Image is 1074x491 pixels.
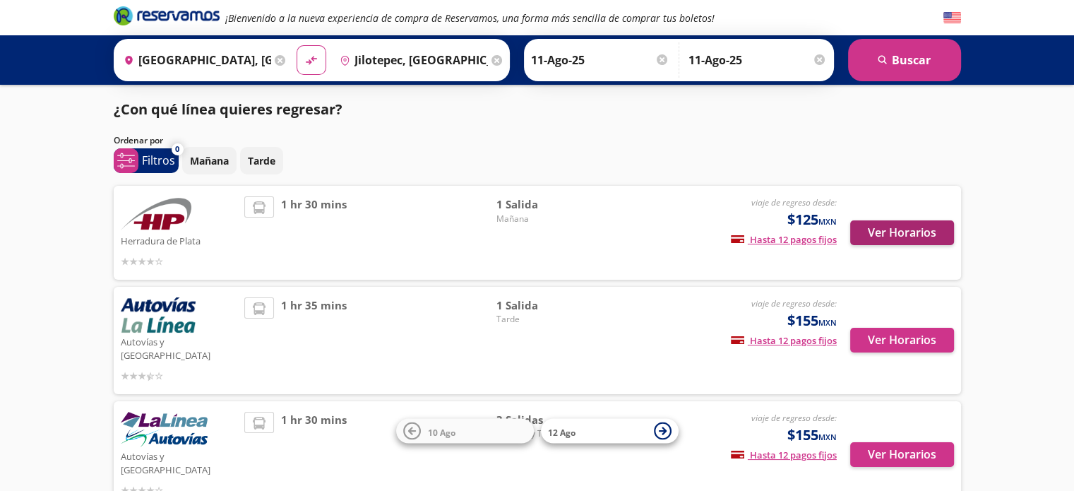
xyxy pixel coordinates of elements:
[850,328,954,353] button: Ver Horarios
[190,153,229,168] p: Mañana
[114,5,220,30] a: Brand Logo
[751,196,837,208] em: viaje de regreso desde:
[943,9,961,27] button: English
[118,42,272,78] input: Buscar Origen
[121,232,238,249] p: Herradura de Plata
[850,220,954,245] button: Ver Horarios
[531,42,669,78] input: Elegir Fecha
[281,196,347,269] span: 1 hr 30 mins
[114,99,342,120] p: ¿Con qué línea quieres regresar?
[225,11,715,25] em: ¡Bienvenido a la nueva experiencia de compra de Reservamos, una forma más sencilla de comprar tus...
[121,333,238,363] p: Autovías y [GEOGRAPHIC_DATA]
[121,412,208,447] img: Autovías y La Línea
[787,310,837,331] span: $155
[121,196,191,232] img: Herradura de Plata
[240,147,283,174] button: Tarde
[496,213,595,225] span: Mañana
[175,143,179,155] span: 0
[334,42,488,78] input: Buscar Destino
[428,426,455,438] span: 10 Ago
[396,419,534,444] button: 10 Ago
[848,39,961,81] button: Buscar
[541,419,679,444] button: 12 Ago
[121,297,196,333] img: Autovías y La Línea
[787,425,837,446] span: $155
[248,153,275,168] p: Tarde
[182,147,237,174] button: Mañana
[731,449,837,461] span: Hasta 12 pagos fijos
[142,152,175,169] p: Filtros
[496,412,595,428] span: 3 Salidas
[688,42,827,78] input: Opcional
[496,196,595,213] span: 1 Salida
[496,297,595,314] span: 1 Salida
[850,442,954,467] button: Ver Horarios
[731,334,837,347] span: Hasta 12 pagos fijos
[114,5,220,26] i: Brand Logo
[281,297,347,384] span: 1 hr 35 mins
[751,297,837,309] em: viaje de regreso desde:
[121,447,238,478] p: Autovías y [GEOGRAPHIC_DATA]
[751,412,837,424] em: viaje de regreso desde:
[731,233,837,246] span: Hasta 12 pagos fijos
[114,134,163,147] p: Ordenar por
[818,317,837,328] small: MXN
[818,432,837,442] small: MXN
[818,216,837,227] small: MXN
[787,209,837,230] span: $125
[548,426,575,438] span: 12 Ago
[114,148,179,173] button: 0Filtros
[496,313,595,326] span: Tarde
